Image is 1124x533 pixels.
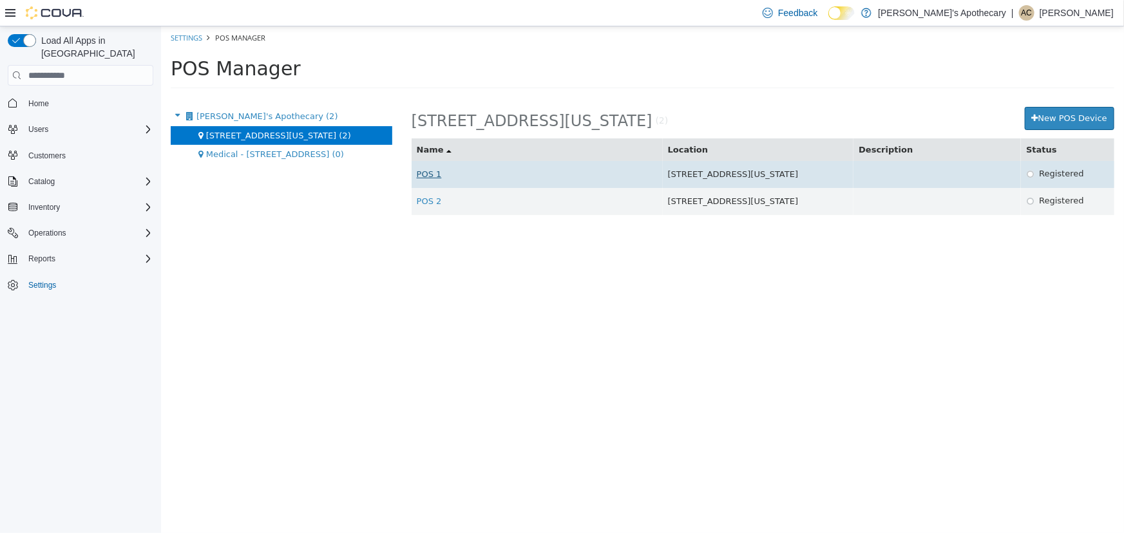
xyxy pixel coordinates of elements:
span: Dark Mode [828,20,829,21]
span: AC [1022,5,1033,21]
input: Dark Mode [828,6,855,20]
p: [PERSON_NAME] [1040,5,1114,21]
span: Users [28,124,48,135]
button: Users [23,122,53,137]
a: Customers [23,148,71,164]
button: Settings [3,276,158,294]
span: Settings [28,280,56,290]
a: Settings [10,6,41,16]
p: | [1011,5,1014,21]
span: Load All Apps in [GEOGRAPHIC_DATA] [36,34,153,60]
span: Operations [23,225,153,241]
span: Customers [28,151,66,161]
button: Operations [23,225,71,241]
span: Registered [878,143,923,153]
button: Status [865,117,898,130]
button: Catalog [3,173,158,191]
a: Home [23,96,54,111]
span: Inventory [28,202,60,212]
span: Customers [23,147,153,164]
span: Inventory [23,200,153,215]
span: Registered [878,170,923,180]
td: [STREET_ADDRESS][US_STATE] [502,135,693,162]
button: Description [698,117,754,130]
button: Reports [23,251,61,266]
span: Catalog [23,174,153,189]
span: Users [23,122,153,137]
span: Home [28,98,49,109]
span: Feedback [778,6,817,19]
span: Reports [28,254,55,264]
a: Settings [23,277,61,293]
span: Operations [28,228,66,238]
img: Cova [26,6,84,19]
button: Inventory [3,198,158,216]
span: [PERSON_NAME]'s Apothecary (2) [35,85,177,95]
button: Users [3,120,158,138]
p: (2) [495,88,508,101]
a: POS 1 [256,143,281,153]
button: Reports [3,250,158,268]
span: Home [23,95,153,111]
a: POS 2 [256,170,281,180]
span: Settings [23,277,153,293]
button: Name [256,117,291,130]
span: Medical - [STREET_ADDRESS] (0) [45,123,183,133]
button: Catalog [23,174,60,189]
button: Home [3,93,158,112]
h1: POS Manager [10,32,953,53]
td: [STREET_ADDRESS][US_STATE] [502,162,693,189]
span: Catalog [28,176,55,187]
button: Location [507,117,549,130]
div: Alec C [1019,5,1034,21]
h2: [STREET_ADDRESS][US_STATE] [251,80,759,104]
button: Inventory [23,200,65,215]
button: Operations [3,224,158,242]
span: POS Manager [54,6,104,16]
p: [PERSON_NAME]'s Apothecary [878,5,1006,21]
button: New POS Device [864,80,953,104]
span: Reports [23,251,153,266]
span: [STREET_ADDRESS][US_STATE] (2) [45,104,190,114]
button: Customers [3,146,158,165]
nav: Complex example [8,88,153,328]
